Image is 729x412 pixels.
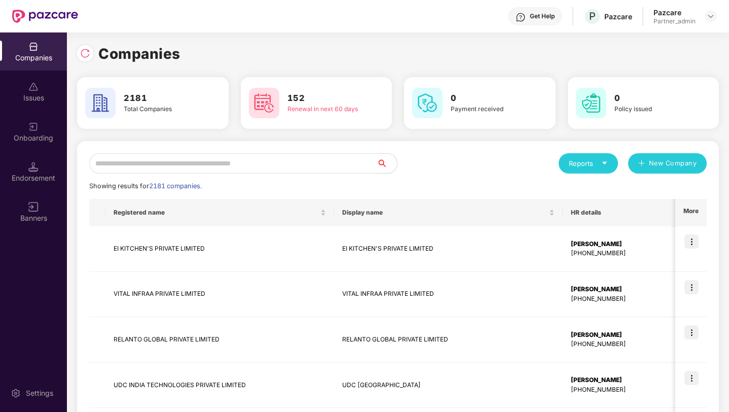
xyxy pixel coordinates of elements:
span: Registered name [114,209,318,217]
img: svg+xml;base64,PHN2ZyBpZD0iUmVsb2FkLTMyeDMyIiB4bWxucz0iaHR0cDovL3d3dy53My5vcmcvMjAwMC9zdmciIHdpZH... [80,48,90,58]
div: Settings [23,388,56,398]
span: search [376,159,397,167]
img: svg+xml;base64,PHN2ZyBpZD0iRHJvcGRvd24tMzJ4MzIiIHhtbG5zPSJodHRwOi8vd3d3LnczLm9yZy8yMDAwL3N2ZyIgd2... [707,12,715,20]
div: Pazcare [653,8,696,17]
td: EI KITCHEN'S PRIVATE LIMITED [334,226,563,272]
div: Total Companies [124,105,199,114]
span: caret-down [601,160,608,166]
div: [PHONE_NUMBER] [571,249,675,258]
img: New Pazcare Logo [12,10,78,23]
div: [PERSON_NAME] [571,239,675,249]
button: plusNew Company [628,153,707,174]
img: svg+xml;base64,PHN2ZyBpZD0iSXNzdWVzX2Rpc2FibGVkIiB4bWxucz0iaHR0cDovL3d3dy53My5vcmcvMjAwMC9zdmciIH... [28,82,39,92]
img: svg+xml;base64,PHN2ZyBpZD0iQ29tcGFuaWVzIiB4bWxucz0iaHR0cDovL3d3dy53My5vcmcvMjAwMC9zdmciIHdpZHRoPS... [28,42,39,52]
img: svg+xml;base64,PHN2ZyB3aWR0aD0iMTYiIGhlaWdodD0iMTYiIHZpZXdCb3g9IjAgMCAxNiAxNiIgZmlsbD0ibm9uZSIgeG... [28,202,39,212]
div: Partner_admin [653,17,696,25]
div: Pazcare [604,12,632,21]
td: EI KITCHEN'S PRIVATE LIMITED [105,226,334,272]
img: icon [684,234,699,249]
div: Reports [569,158,608,168]
span: Display name [342,209,547,217]
button: search [376,153,397,174]
img: icon [684,371,699,385]
img: svg+xml;base64,PHN2ZyB3aWR0aD0iMjAiIGhlaWdodD0iMjAiIHZpZXdCb3g9IjAgMCAyMCAyMCIgZmlsbD0ibm9uZSIgeG... [28,122,39,132]
img: icon [684,280,699,294]
h3: 152 [287,92,363,105]
td: RELANTO GLOBAL PRIVATE LIMITED [334,317,563,363]
div: [PHONE_NUMBER] [571,294,675,304]
img: svg+xml;base64,PHN2ZyB3aWR0aD0iMTQuNSIgaGVpZ2h0PSIxNC41IiB2aWV3Qm94PSIwIDAgMTYgMTYiIGZpbGw9Im5vbm... [28,162,39,172]
span: 2181 companies. [149,182,202,190]
th: Display name [334,199,563,226]
div: [PERSON_NAME] [571,285,675,294]
th: HR details [563,199,683,226]
td: VITAL INFRAA PRIVATE LIMITED [334,272,563,318]
img: svg+xml;base64,PHN2ZyB4bWxucz0iaHR0cDovL3d3dy53My5vcmcvMjAwMC9zdmciIHdpZHRoPSI2MCIgaGVpZ2h0PSI2MC... [576,88,606,118]
td: RELANTO GLOBAL PRIVATE LIMITED [105,317,334,363]
span: New Company [649,158,697,168]
h3: 0 [614,92,690,105]
img: icon [684,325,699,339]
th: More [675,199,707,226]
td: UDC [GEOGRAPHIC_DATA] [334,363,563,408]
span: plus [638,160,645,168]
td: UDC INDIA TECHNOLOGIES PRIVATE LIMITED [105,363,334,408]
div: Renewal in next 60 days [287,105,363,114]
div: Payment received [451,105,526,114]
div: Get Help [530,12,555,20]
h1: Companies [98,43,180,65]
img: svg+xml;base64,PHN2ZyBpZD0iSGVscC0zMngzMiIgeG1sbnM9Imh0dHA6Ly93d3cudzMub3JnLzIwMDAvc3ZnIiB3aWR0aD... [516,12,526,22]
div: Policy issued [614,105,690,114]
div: [PERSON_NAME] [571,330,675,340]
span: P [589,10,596,22]
img: svg+xml;base64,PHN2ZyB4bWxucz0iaHR0cDovL3d3dy53My5vcmcvMjAwMC9zdmciIHdpZHRoPSI2MCIgaGVpZ2h0PSI2MC... [412,88,443,118]
td: VITAL INFRAA PRIVATE LIMITED [105,272,334,318]
div: [PHONE_NUMBER] [571,339,675,349]
div: [PERSON_NAME] [571,375,675,385]
h3: 2181 [124,92,199,105]
div: [PHONE_NUMBER] [571,385,675,395]
img: svg+xml;base64,PHN2ZyB4bWxucz0iaHR0cDovL3d3dy53My5vcmcvMjAwMC9zdmciIHdpZHRoPSI2MCIgaGVpZ2h0PSI2MC... [249,88,279,118]
span: Showing results for [89,182,202,190]
th: Registered name [105,199,334,226]
h3: 0 [451,92,526,105]
img: svg+xml;base64,PHN2ZyB4bWxucz0iaHR0cDovL3d3dy53My5vcmcvMjAwMC9zdmciIHdpZHRoPSI2MCIgaGVpZ2h0PSI2MC... [85,88,116,118]
img: svg+xml;base64,PHN2ZyBpZD0iU2V0dGluZy0yMHgyMCIgeG1sbnM9Imh0dHA6Ly93d3cudzMub3JnLzIwMDAvc3ZnIiB3aW... [11,388,21,398]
